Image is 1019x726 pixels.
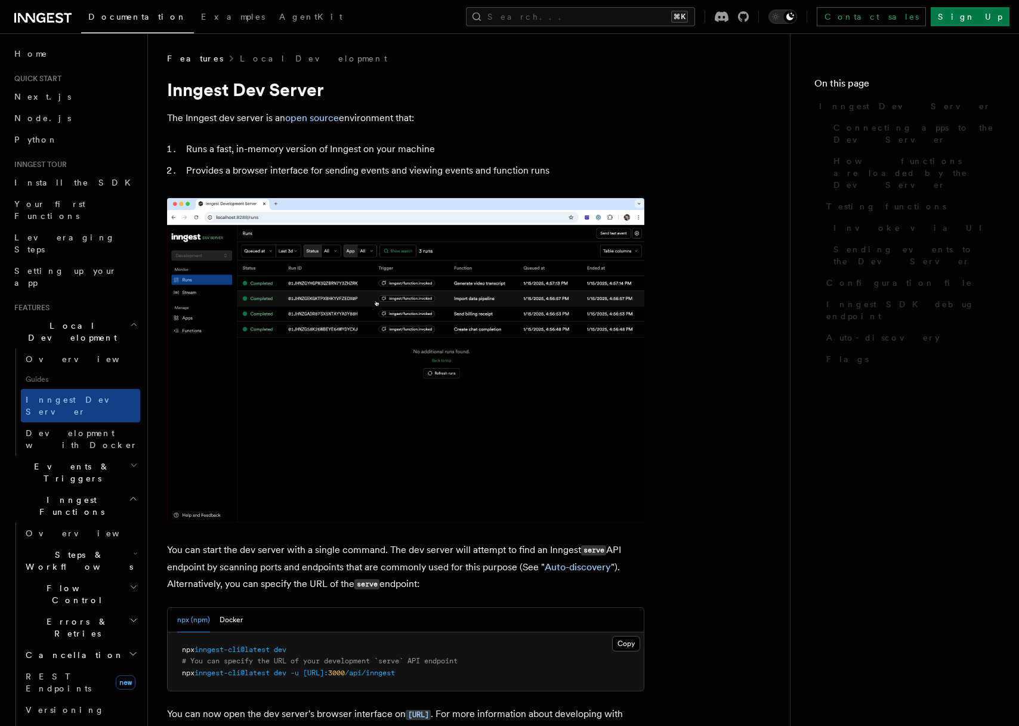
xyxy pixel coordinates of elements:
button: npx (npm) [177,608,210,632]
a: open source [285,112,339,123]
span: Examples [201,12,265,21]
a: Install the SDK [10,172,140,193]
span: npx [182,669,194,677]
span: dev [274,645,286,654]
a: Inngest Dev Server [814,95,995,117]
a: Documentation [81,4,194,33]
span: Your first Functions [14,199,85,221]
a: Sign Up [931,7,1009,26]
span: Cancellation [21,649,124,661]
span: Events & Triggers [10,461,130,484]
button: Docker [220,608,243,632]
a: AgentKit [272,4,350,32]
span: Connecting apps to the Dev Server [833,122,995,146]
span: Python [14,135,58,144]
a: [URL] [406,708,431,719]
span: Sending events to the Dev Server [833,243,995,267]
p: You can start the dev server with a single command. The dev server will attempt to find an Innges... [167,542,644,593]
span: Features [10,303,50,313]
h1: Inngest Dev Server [167,79,644,100]
span: /api/inngest [345,669,395,677]
span: Invoke via UI [833,222,992,234]
span: inngest-cli@latest [194,645,270,654]
a: Auto-discovery [545,561,611,573]
span: Versioning [26,705,104,715]
a: Node.js [10,107,140,129]
a: Inngest SDK debug endpoint [822,294,995,327]
code: serve [354,579,379,589]
a: Invoke via UI [829,217,995,239]
a: Local Development [240,52,387,64]
li: Provides a browser interface for sending events and viewing events and function runs [183,162,644,179]
button: Toggle dark mode [768,10,797,24]
span: Auto-discovery [826,332,940,344]
span: Install the SDK [14,178,138,187]
div: Local Development [10,348,140,456]
span: Inngest SDK debug endpoint [826,298,995,322]
span: new [116,675,135,690]
li: Runs a fast, in-memory version of Inngest on your machine [183,141,644,157]
a: Next.js [10,86,140,107]
span: Flow Control [21,582,129,606]
button: Events & Triggers [10,456,140,489]
a: Configuration file [822,272,995,294]
a: Examples [194,4,272,32]
span: Documentation [88,12,187,21]
button: Steps & Workflows [21,544,140,577]
img: Dev Server Demo [167,198,644,523]
span: Next.js [14,92,71,101]
span: Overview [26,529,149,538]
kbd: ⌘K [671,11,688,23]
span: 3000 [328,669,345,677]
span: Quick start [10,74,61,84]
a: Python [10,129,140,150]
a: Leveraging Steps [10,227,140,260]
button: Flow Control [21,577,140,611]
span: Development with Docker [26,428,138,450]
span: dev [274,669,286,677]
span: Local Development [10,320,130,344]
a: Auto-discovery [822,327,995,348]
span: npx [182,645,194,654]
a: Contact sales [817,7,926,26]
a: Versioning [21,699,140,721]
button: Local Development [10,315,140,348]
p: The Inngest dev server is an environment that: [167,110,644,126]
span: Inngest Functions [10,494,129,518]
a: Development with Docker [21,422,140,456]
span: Inngest Dev Server [819,100,991,112]
span: AgentKit [279,12,342,21]
span: Guides [21,370,140,389]
span: # You can specify the URL of your development `serve` API endpoint [182,657,458,665]
button: Cancellation [21,644,140,666]
span: REST Endpoints [26,672,91,693]
a: Connecting apps to the Dev Server [829,117,995,150]
a: Setting up your app [10,260,140,294]
a: REST Endpointsnew [21,666,140,699]
a: Home [10,43,140,64]
span: Flags [826,353,869,365]
span: Features [167,52,223,64]
a: Your first Functions [10,193,140,227]
span: Testing functions [826,200,946,212]
a: Testing functions [822,196,995,217]
code: serve [581,545,606,555]
span: Steps & Workflows [21,549,133,573]
span: Home [14,48,48,60]
span: inngest-cli@latest [194,669,270,677]
a: Overview [21,348,140,370]
span: Errors & Retries [21,616,129,640]
span: Setting up your app [14,266,117,288]
button: Errors & Retries [21,611,140,644]
h4: On this page [814,76,995,95]
span: Inngest Dev Server [26,395,128,416]
a: Inngest Dev Server [21,389,140,422]
span: Inngest tour [10,160,67,169]
a: Overview [21,523,140,544]
span: Overview [26,354,149,364]
span: [URL]: [303,669,328,677]
span: Leveraging Steps [14,233,115,254]
span: -u [291,669,299,677]
span: How functions are loaded by the Dev Server [833,155,995,191]
a: How functions are loaded by the Dev Server [829,150,995,196]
